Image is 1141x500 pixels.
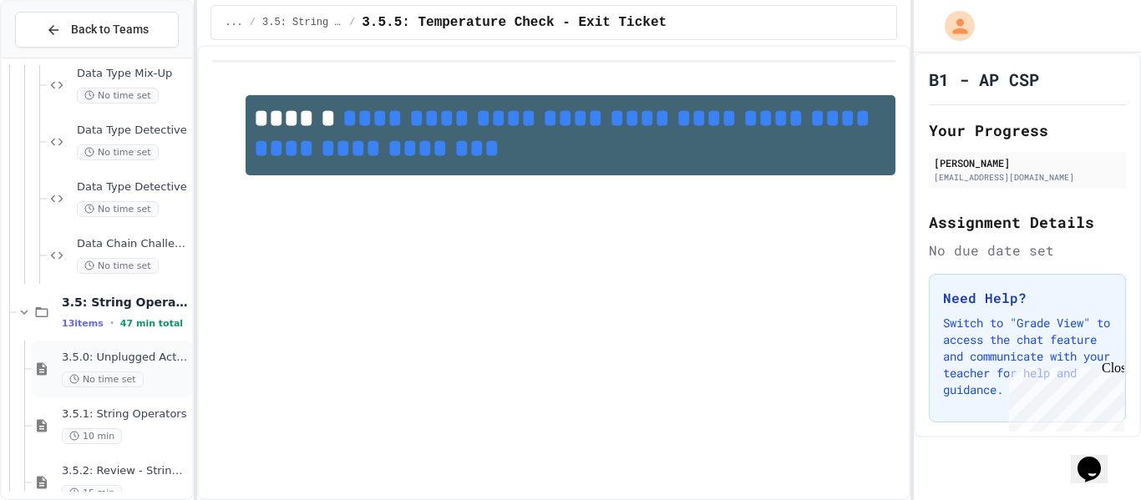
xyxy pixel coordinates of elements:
[943,315,1112,398] p: Switch to "Grade View" to access the chat feature and communicate with your teacher for help and ...
[1071,433,1124,483] iframe: chat widget
[362,13,667,33] span: 3.5.5: Temperature Check - Exit Ticket
[62,371,144,387] span: No time set
[943,288,1112,308] h3: Need Help?
[62,407,189,422] span: 3.5.1: String Operators
[77,237,189,251] span: Data Chain Challenge
[62,295,189,310] span: 3.5: String Operators
[7,7,115,106] div: Chat with us now!Close
[934,155,1121,170] div: [PERSON_NAME]
[225,16,243,29] span: ...
[1002,361,1124,432] iframe: chat widget
[929,68,1039,91] h1: B1 - AP CSP
[929,119,1126,142] h2: Your Progress
[77,67,189,81] span: Data Type Mix-Up
[929,240,1126,260] div: No due date set
[71,21,149,38] span: Back to Teams
[349,16,355,29] span: /
[62,428,122,444] span: 10 min
[110,316,114,330] span: •
[15,12,179,48] button: Back to Teams
[77,88,159,104] span: No time set
[262,16,342,29] span: 3.5: String Operators
[62,464,189,478] span: 3.5.2: Review - String Operators
[77,124,189,138] span: Data Type Detective
[120,318,183,329] span: 47 min total
[77,180,189,194] span: Data Type Detective
[62,318,104,329] span: 13 items
[77,201,159,217] span: No time set
[77,144,159,160] span: No time set
[927,7,979,45] div: My Account
[62,351,189,365] span: 3.5.0: Unplugged Activity - String Operators
[250,16,256,29] span: /
[934,171,1121,184] div: [EMAIL_ADDRESS][DOMAIN_NAME]
[77,258,159,274] span: No time set
[929,210,1126,234] h2: Assignment Details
